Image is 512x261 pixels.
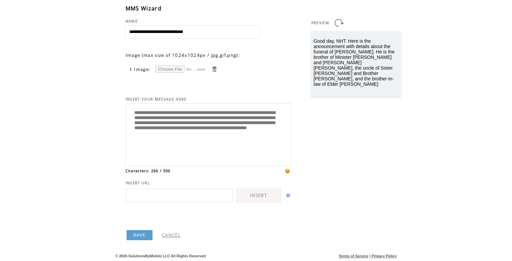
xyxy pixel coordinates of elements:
[314,38,395,87] span: Good day, NHT. Here is the announcement with details about the funeral of [PERSON_NAME]. He is th...
[126,5,162,12] span: MMS Wizard
[311,21,329,25] span: PREVIEW
[211,66,217,72] a: Delete this item
[339,254,368,258] a: Terms of Service
[134,66,150,72] span: Image:
[162,232,181,238] a: CANCEL
[130,67,134,72] span: 1.
[236,189,281,202] a: INSERT
[126,19,138,24] span: NAME
[126,181,150,185] span: INSERT URL
[126,52,240,58] span: Image (max size of 1024x1024px / jpg,gif,png):
[127,230,152,240] a: SAVE
[372,254,397,258] a: Privacy Policy
[369,254,370,258] span: |
[284,193,290,197] img: help.gif
[126,169,171,173] span: Characters: 266 / 500
[285,168,291,174] span: 😀
[115,254,206,258] span: © 2025 SolutionsByMobile LLC All Rights Reserved
[126,97,187,102] span: INSERT YOUR MESSAGE HERE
